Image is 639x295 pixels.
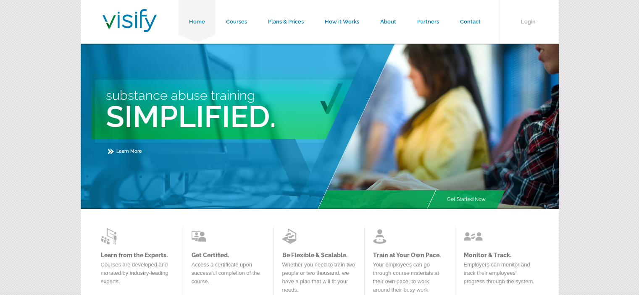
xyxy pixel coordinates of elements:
[282,252,356,258] a: Be Flexible & Scalable.
[373,228,392,245] img: Learn from the Experts
[108,149,142,154] a: Learn More
[103,9,157,32] img: Visify Training
[101,228,120,245] img: Learn from the Experts
[464,252,537,258] a: Monitor & Track.
[464,261,537,290] p: Employers can monitor and track their employees' progress through the system.
[192,252,265,258] a: Get Certified.
[192,261,265,290] p: Access a certificate upon successful completion of the course.
[101,252,174,258] a: Learn from the Experts.
[192,228,210,245] img: Learn from the Experts
[103,22,157,34] a: Visify Training
[106,88,397,103] h3: Substance Abuse Training
[373,252,447,258] a: Train at Your Own Pace.
[106,99,397,134] h2: Simplified.
[282,228,301,245] img: Learn from the Experts
[437,190,496,209] a: Get Started Now
[101,261,174,290] p: Courses are developed and narrated by industry-leading experts.
[317,44,559,209] img: Main Image
[464,228,483,245] img: Learn from the Experts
